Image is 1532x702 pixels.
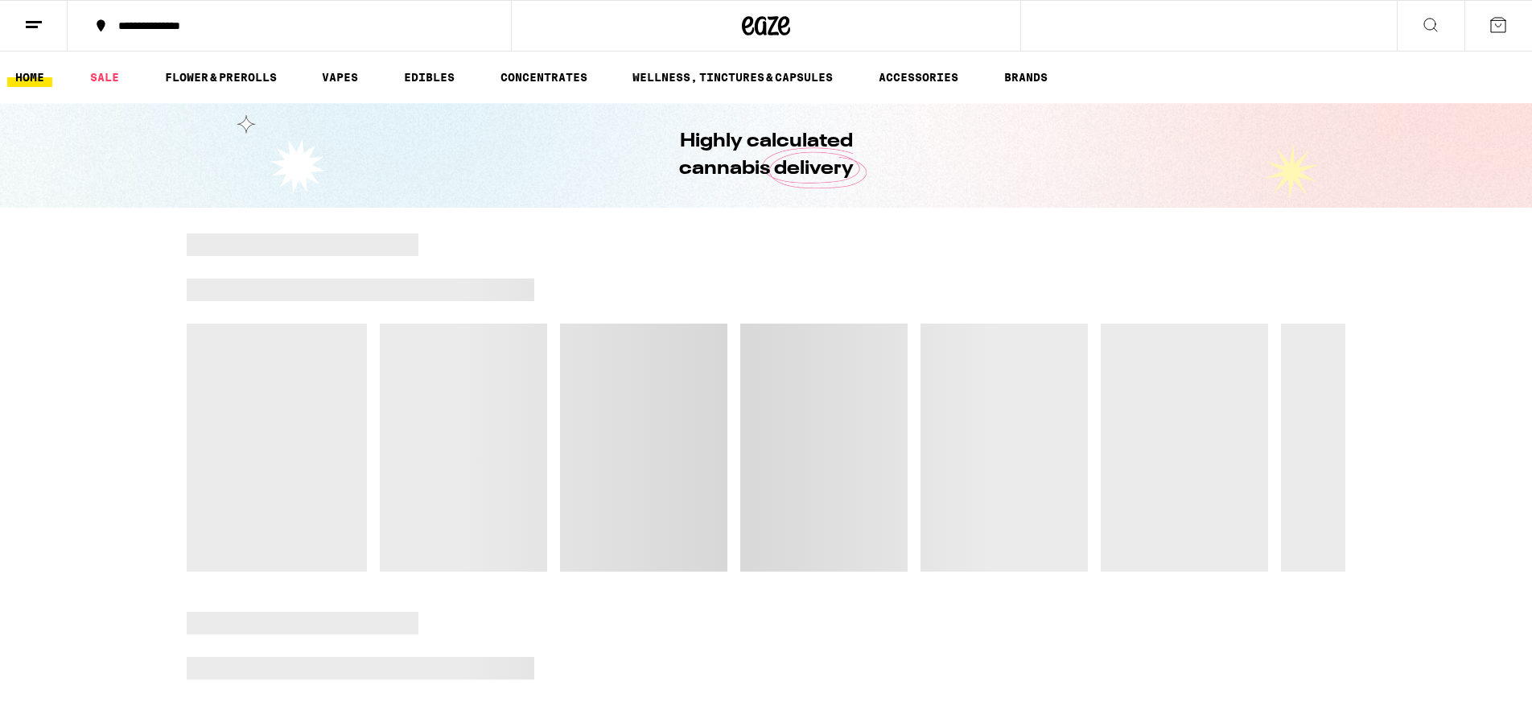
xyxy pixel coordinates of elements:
button: BRANDS [996,68,1056,87]
a: EDIBLES [396,68,463,87]
a: CONCENTRATES [492,68,595,87]
a: HOME [7,68,52,87]
a: WELLNESS, TINCTURES & CAPSULES [624,68,841,87]
h1: Highly calculated cannabis delivery [633,128,899,183]
a: SALE [82,68,127,87]
a: FLOWER & PREROLLS [157,68,285,87]
a: ACCESSORIES [871,68,966,87]
a: VAPES [314,68,366,87]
